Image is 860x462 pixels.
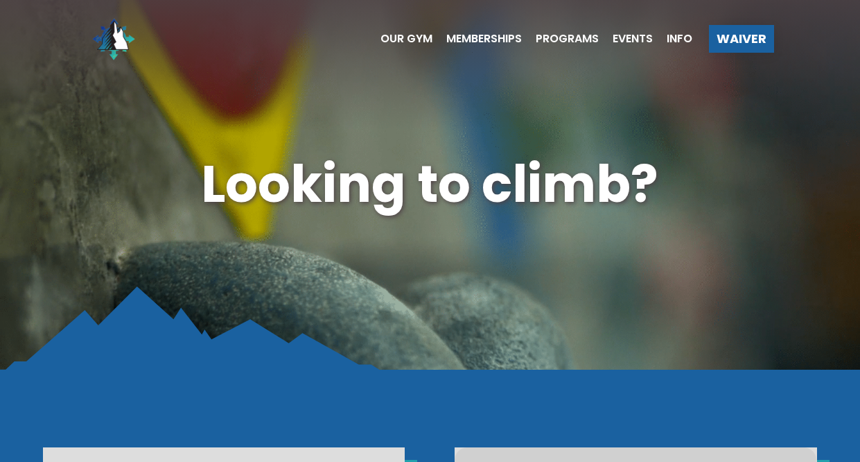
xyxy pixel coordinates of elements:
[43,149,817,221] h1: Looking to climb?
[709,25,774,53] a: Waiver
[536,33,599,44] span: Programs
[367,33,432,44] a: Our Gym
[446,33,522,44] span: Memberships
[380,33,432,44] span: Our Gym
[667,33,692,44] span: Info
[599,33,653,44] a: Events
[86,11,141,67] img: North Wall Logo
[522,33,599,44] a: Programs
[717,33,766,45] span: Waiver
[432,33,522,44] a: Memberships
[613,33,653,44] span: Events
[653,33,692,44] a: Info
